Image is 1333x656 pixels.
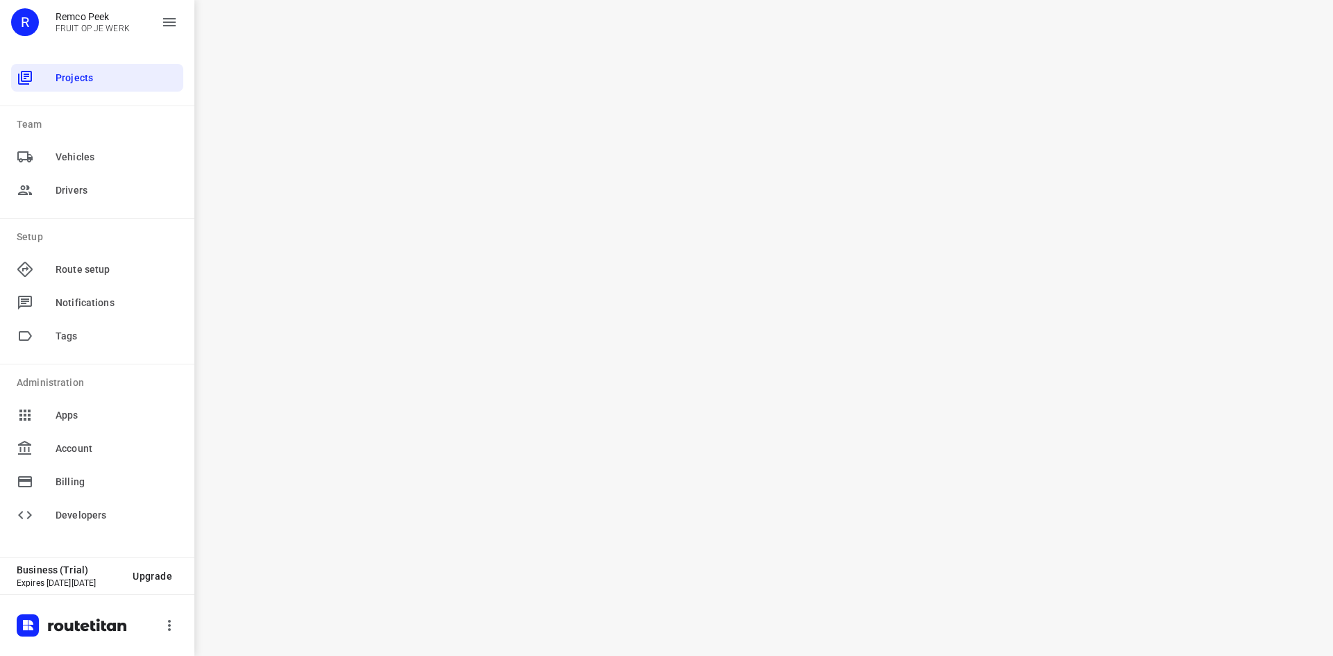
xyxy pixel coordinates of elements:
div: Apps [11,401,183,429]
span: Notifications [56,296,178,310]
div: Tags [11,322,183,350]
div: Vehicles [11,143,183,171]
span: Upgrade [133,571,172,582]
button: Upgrade [121,564,183,589]
p: Setup [17,230,183,244]
p: FRUIT OP JE WERK [56,24,130,33]
div: Route setup [11,255,183,283]
div: Notifications [11,289,183,317]
p: Expires [DATE][DATE] [17,578,121,588]
p: Remco Peek [56,11,130,22]
span: Developers [56,508,178,523]
span: Apps [56,408,178,423]
span: Drivers [56,183,178,198]
div: Developers [11,501,183,529]
span: Projects [56,71,178,85]
span: Billing [56,475,178,489]
div: Drivers [11,176,183,204]
span: Route setup [56,262,178,277]
div: Projects [11,64,183,92]
span: Vehicles [56,150,178,165]
p: Team [17,117,183,132]
span: Account [56,441,178,456]
p: Business (Trial) [17,564,121,575]
div: R [11,8,39,36]
p: Administration [17,376,183,390]
div: Billing [11,468,183,496]
div: Account [11,435,183,462]
span: Tags [56,329,178,344]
